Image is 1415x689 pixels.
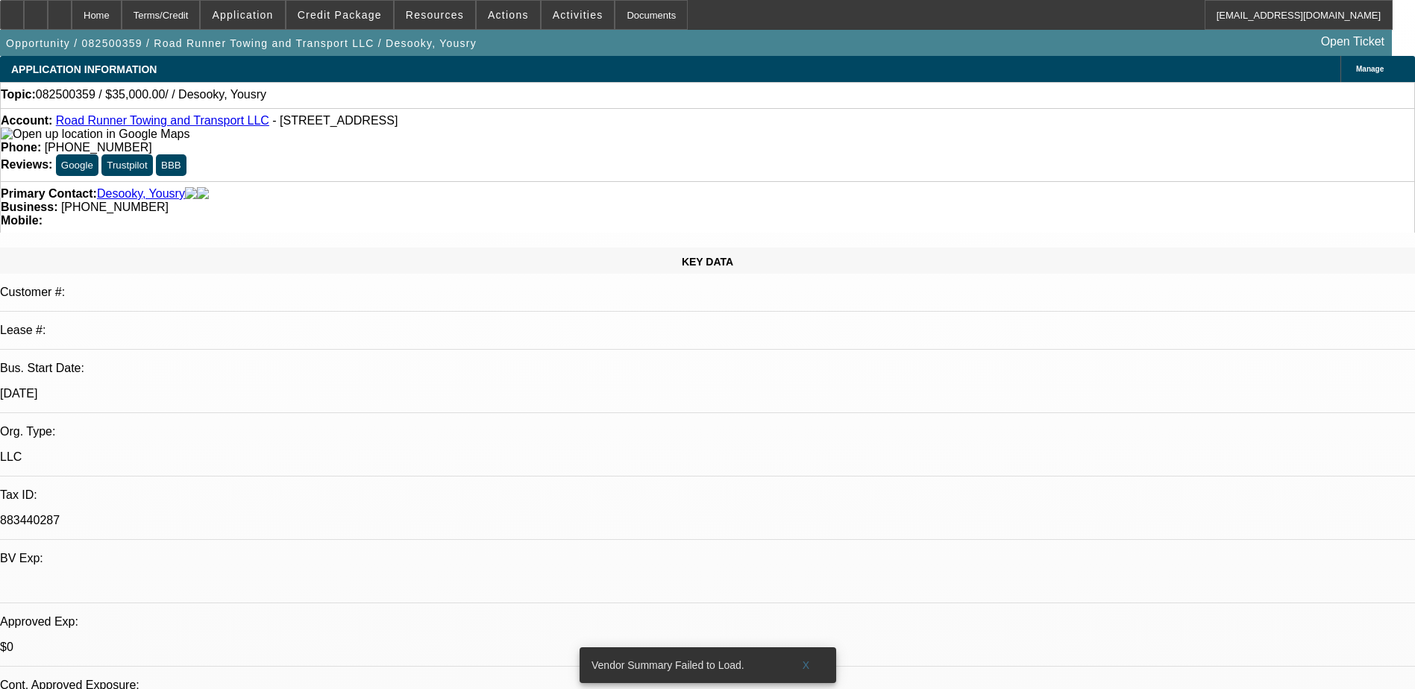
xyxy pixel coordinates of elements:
strong: Topic: [1,88,36,101]
img: Open up location in Google Maps [1,128,189,141]
span: Actions [488,9,529,21]
a: Desooky, Yousry [97,187,185,201]
button: X [782,652,830,679]
span: Activities [553,9,603,21]
span: [PHONE_NUMBER] [45,141,152,154]
span: APPLICATION INFORMATION [11,63,157,75]
span: Manage [1356,65,1384,73]
div: Vendor Summary Failed to Load. [580,647,782,683]
span: KEY DATA [682,256,733,268]
strong: Mobile: [1,214,43,227]
a: View Google Maps [1,128,189,140]
button: BBB [156,154,186,176]
a: Open Ticket [1315,29,1390,54]
span: [PHONE_NUMBER] [61,201,169,213]
strong: Account: [1,114,52,127]
span: - [STREET_ADDRESS] [272,114,398,127]
span: Resources [406,9,464,21]
button: Activities [542,1,615,29]
span: 082500359 / $35,000.00/ / Desooky, Yousry [36,88,266,101]
strong: Reviews: [1,158,52,171]
strong: Phone: [1,141,41,154]
button: Actions [477,1,540,29]
button: Google [56,154,98,176]
img: linkedin-icon.png [197,187,209,201]
button: Application [201,1,284,29]
img: facebook-icon.png [185,187,197,201]
button: Credit Package [286,1,393,29]
strong: Primary Contact: [1,187,97,201]
strong: Business: [1,201,57,213]
span: Opportunity / 082500359 / Road Runner Towing and Transport LLC / Desooky, Yousry [6,37,477,49]
span: Credit Package [298,9,382,21]
button: Resources [395,1,475,29]
button: Trustpilot [101,154,152,176]
a: Road Runner Towing and Transport LLC [56,114,269,127]
span: X [802,659,810,671]
span: Application [212,9,273,21]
